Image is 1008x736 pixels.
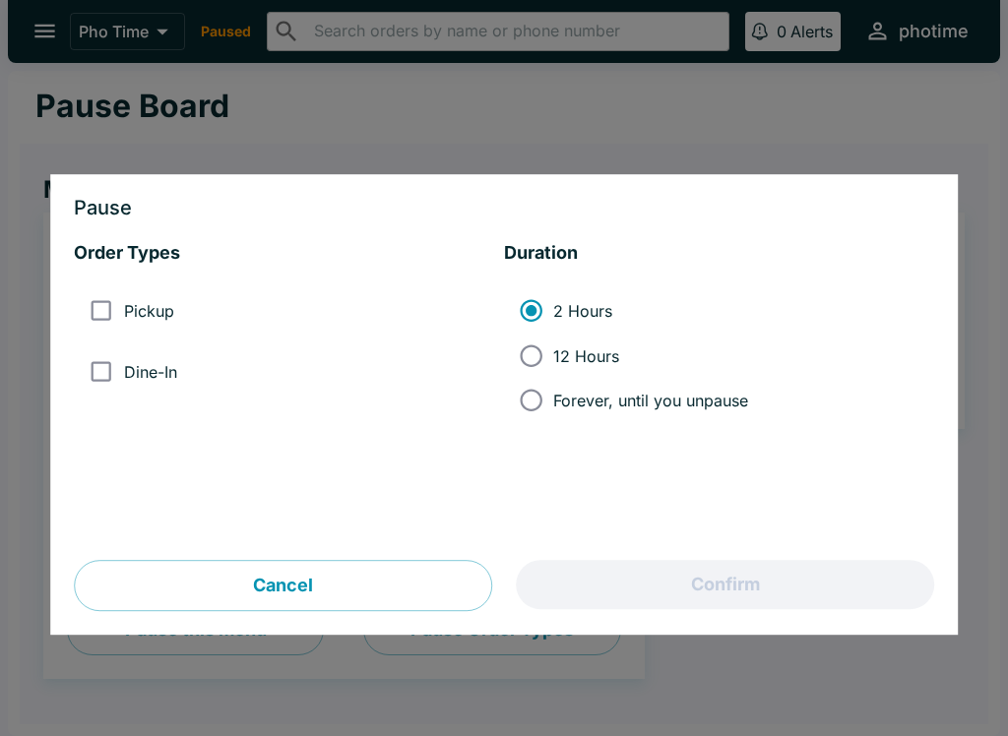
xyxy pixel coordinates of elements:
h5: Duration [504,242,934,266]
h3: Pause [74,199,934,218]
span: Forever, until you unpause [553,391,748,410]
button: Cancel [74,561,492,612]
h5: Order Types [74,242,504,266]
span: 12 Hours [553,346,619,366]
span: 2 Hours [553,301,612,321]
span: Dine-In [124,362,177,382]
span: Pickup [124,301,174,321]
